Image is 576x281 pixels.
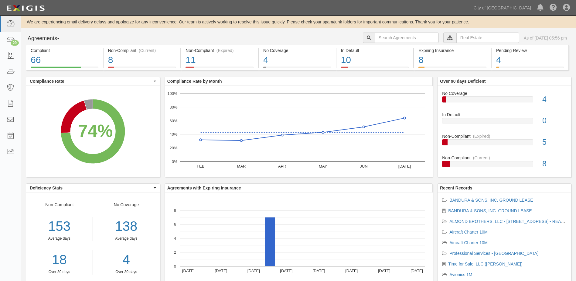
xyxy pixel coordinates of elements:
[26,269,93,275] div: Over 30 days
[449,198,533,203] a: BANDURA & SONS, INC. GROUND LEASE
[448,208,532,213] a: BANDURA & SONS, INC. GROUND LEASE
[263,54,331,67] div: 4
[197,164,204,168] text: FEB
[167,91,178,96] text: 100%
[456,33,519,43] input: Real Estate
[108,54,176,67] div: 8
[492,67,569,71] a: Pending Review4
[26,77,160,85] button: Compliance Rate
[449,230,488,234] a: Aircraft Charter 10M
[26,86,160,177] svg: A chart.
[278,164,286,168] text: APR
[375,33,439,43] input: Search Agreements
[336,67,414,71] a: In Default10
[26,33,71,45] button: Agreements
[438,90,571,96] div: No Coverage
[26,250,93,269] a: 18
[26,184,160,192] button: Deficiency Stats
[167,186,241,190] b: Agreements with Expiring Insurance
[165,86,433,177] svg: A chart.
[97,236,155,241] div: Average days
[172,159,177,164] text: 0%
[438,155,571,161] div: Non-Compliant
[496,54,564,67] div: 4
[418,54,486,67] div: 8
[538,137,571,148] div: 5
[418,47,486,54] div: Expiring Insurance
[259,67,336,71] a: No Coverage4
[280,269,292,273] text: [DATE]
[139,47,156,54] div: (Current)
[440,79,486,84] b: Over 90 days Deficient
[449,240,488,245] a: Aircraft Charter 10M
[167,79,222,84] b: Compliance Rate by Month
[215,269,227,273] text: [DATE]
[186,47,254,54] div: Non-Compliant (Expired)
[26,236,93,241] div: Average days
[169,105,177,109] text: 80%
[247,269,260,273] text: [DATE]
[97,250,155,269] a: 4
[398,164,411,168] text: [DATE]
[345,269,358,273] text: [DATE]
[538,94,571,105] div: 4
[378,269,390,273] text: [DATE]
[473,155,490,161] div: (Current)
[538,115,571,126] div: 0
[97,269,155,275] div: Over 30 days
[411,269,423,273] text: [DATE]
[169,132,177,137] text: 40%
[442,155,567,172] a: Non-Compliant(Current)8
[11,40,19,46] div: 29
[442,90,567,112] a: No Coverage4
[448,262,523,266] a: Time for Sale, LLC ([PERSON_NAME])
[449,272,472,277] a: Avionics 1M
[30,185,152,191] span: Deficiency Stats
[26,67,103,71] a: Compliant66
[360,164,367,168] text: JUN
[181,67,258,71] a: Non-Compliant(Expired)11
[174,264,176,269] text: 0
[438,133,571,139] div: Non-Compliant
[449,251,538,256] a: Professional Services - [GEOGRAPHIC_DATA]
[442,112,567,133] a: In Default0
[169,146,177,150] text: 20%
[440,186,472,190] b: Recent Records
[174,222,176,227] text: 6
[26,217,93,236] div: 153
[30,78,152,84] span: Compliance Rate
[473,133,490,139] div: (Expired)
[182,269,195,273] text: [DATE]
[471,2,534,14] a: City of [GEOGRAPHIC_DATA]
[263,47,331,54] div: No Coverage
[104,67,181,71] a: Non-Compliant(Current)8
[438,112,571,118] div: In Default
[31,54,98,67] div: 66
[496,47,564,54] div: Pending Review
[174,236,176,241] text: 4
[186,54,254,67] div: 11
[313,269,325,273] text: [DATE]
[31,47,98,54] div: Compliant
[93,202,160,275] div: No Coverage
[550,4,557,12] i: Help Center - Complianz
[97,217,155,236] div: 138
[237,164,246,168] text: MAR
[414,67,491,71] a: Expiring Insurance8
[5,3,46,14] img: logo-5460c22ac91f19d4615b14bd174203de0afe785f0fc80cf4dbbc73dc1793850b.png
[442,133,567,155] a: Non-Compliant(Expired)5
[108,47,176,54] div: Non-Compliant (Current)
[319,164,327,168] text: MAY
[174,250,176,255] text: 2
[524,35,567,41] div: As of [DATE] 05:56 pm
[216,47,234,54] div: (Expired)
[26,202,93,275] div: Non-Compliant
[341,47,409,54] div: In Default
[78,119,113,143] div: 74%
[538,158,571,169] div: 8
[21,19,576,25] div: We are experiencing email delivery delays and apologize for any inconvenience. Our team is active...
